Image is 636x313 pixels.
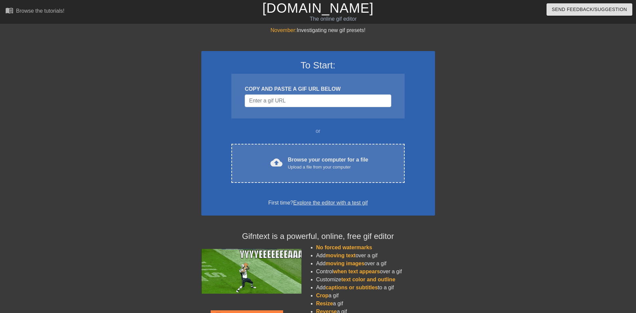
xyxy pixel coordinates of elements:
[547,3,632,16] button: Send Feedback/Suggestion
[316,252,435,260] li: Add over a gif
[219,127,418,135] div: or
[316,293,329,298] span: Crop
[341,277,395,282] span: text color and outline
[288,156,368,171] div: Browse your computer for a file
[316,284,435,292] li: Add to a gif
[5,6,64,17] a: Browse the tutorials!
[326,285,378,290] span: captions or subtitles
[316,301,333,306] span: Resize
[215,15,451,23] div: The online gif editor
[316,292,435,300] li: a gif
[326,253,356,258] span: moving text
[326,261,364,266] span: moving images
[293,200,368,206] a: Explore the editor with a test gif
[316,245,372,250] span: No forced watermarks
[5,6,13,14] span: menu_book
[270,27,296,33] span: November:
[201,232,435,241] h4: Gifntext is a powerful, online, free gif editor
[201,26,435,34] div: Investigating new gif presets!
[270,156,282,169] span: cloud_upload
[333,269,380,274] span: when text appears
[316,276,435,284] li: Customize
[16,8,64,14] div: Browse the tutorials!
[201,249,301,294] img: football_small.gif
[210,60,426,71] h3: To Start:
[316,300,435,308] li: a gif
[210,199,426,207] div: First time?
[262,1,374,15] a: [DOMAIN_NAME]
[245,94,391,107] input: Username
[316,268,435,276] li: Control over a gif
[552,5,627,14] span: Send Feedback/Suggestion
[245,85,391,93] div: COPY AND PASTE A GIF URL BELOW
[316,260,435,268] li: Add over a gif
[288,164,368,171] div: Upload a file from your computer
